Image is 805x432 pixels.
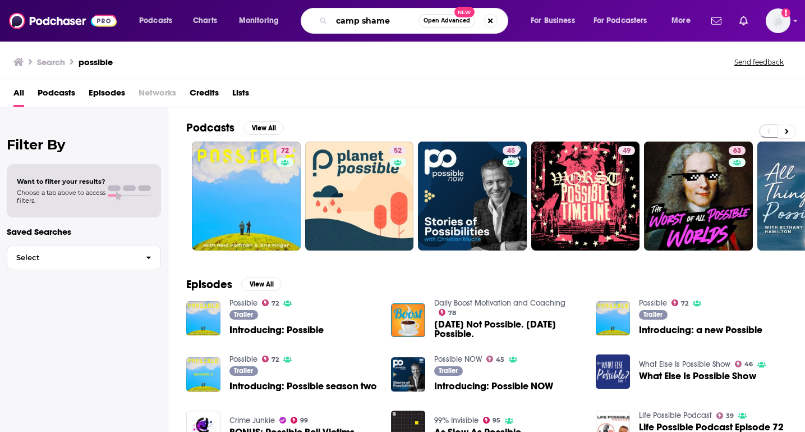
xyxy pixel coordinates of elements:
a: Introducing: Possible NOW [434,381,553,391]
a: 49 [618,146,635,155]
span: 72 [681,301,688,306]
a: Show notifications dropdown [707,11,726,30]
a: 72 [262,299,279,306]
button: open menu [664,12,705,30]
span: 49 [623,145,631,157]
span: Monitoring [239,13,279,29]
img: Introducing: Possible season two [186,357,220,392]
button: open menu [131,12,187,30]
span: 45 [507,145,515,157]
h3: possible [79,57,113,67]
span: More [671,13,691,29]
a: 63 [644,142,753,251]
a: Introducing: Possible season two [229,381,377,391]
a: What Else Is Possible Show [639,360,730,369]
a: 95 [483,417,501,424]
h2: Episodes [186,278,232,292]
span: Podcasts [139,13,172,29]
span: New [454,7,475,17]
span: Logged in as wondermedianetwork [766,8,790,33]
a: Credits [190,84,219,107]
a: 39 [716,412,734,419]
a: Possible [229,354,257,364]
span: Charts [193,13,217,29]
button: open menu [586,12,664,30]
span: [DATE] Not Possible. [DATE] Possible. [434,320,582,339]
input: Search podcasts, credits, & more... [332,12,418,30]
a: 99% Invisible [434,416,479,425]
img: Introducing: a new Possible [596,301,630,335]
span: 72 [281,145,289,157]
a: Charts [186,12,224,30]
a: Lists [232,84,249,107]
button: View All [243,121,284,135]
img: Introducing: Possible NOW [391,357,425,392]
span: Trailer [439,367,458,374]
a: All [13,84,24,107]
a: 45 [418,142,527,251]
a: 72 [671,299,689,306]
img: Today Not Possible. Tomorrow Possible. [391,303,425,338]
a: Possible NOW [434,354,482,364]
span: 45 [496,357,504,362]
span: For Podcasters [594,13,647,29]
span: Trailer [234,311,253,318]
a: What Else Is Possible Show [639,371,756,381]
a: Podcasts [38,84,75,107]
a: PodcastsView All [186,121,284,135]
span: 72 [272,301,279,306]
a: Crime Junkie [229,416,275,425]
span: Trailer [643,311,663,318]
span: 78 [448,311,456,316]
a: 78 [439,309,457,316]
button: open menu [231,12,293,30]
span: Trailer [234,367,253,374]
a: Introducing: Possible [229,325,324,335]
a: 46 [735,361,753,367]
h2: Filter By [7,137,161,153]
span: 72 [272,357,279,362]
a: Possible [229,298,257,308]
span: Choose a tab above to access filters. [17,189,105,204]
img: Introducing: Possible [186,301,220,335]
span: 52 [394,145,402,157]
a: Introducing: a new Possible [639,325,762,335]
button: Select [7,245,161,270]
img: What Else Is Possible Show [596,354,630,389]
span: 39 [726,413,734,419]
a: 72 [277,146,293,155]
button: open menu [523,12,589,30]
a: 72 [262,356,279,362]
a: Life Possible Podcast [639,411,712,420]
span: For Business [531,13,575,29]
a: 52 [305,142,414,251]
a: 52 [389,146,406,155]
a: Show notifications dropdown [735,11,752,30]
a: 49 [531,142,640,251]
span: Select [7,254,137,261]
a: Episodes [89,84,125,107]
a: 45 [503,146,519,155]
h2: Podcasts [186,121,234,135]
span: 46 [744,362,753,367]
img: Podchaser - Follow, Share and Rate Podcasts [9,10,117,31]
span: 95 [493,418,500,423]
img: User Profile [766,8,790,33]
a: 63 [729,146,746,155]
a: 72 [192,142,301,251]
a: Possible [639,298,667,308]
a: Today Not Possible. Tomorrow Possible. [434,320,582,339]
